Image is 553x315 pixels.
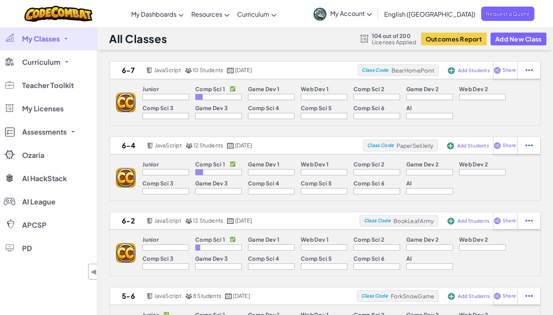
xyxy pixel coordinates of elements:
h2: 5-6 [110,290,144,302]
span: Add Students [457,144,489,148]
span: [DATE] [233,292,250,299]
img: IconShare_Purple.svg [494,292,501,299]
span: Add Students [458,219,489,223]
p: ✅ [230,161,236,167]
img: logo [116,243,135,263]
p: Comp Sci 2 [354,86,384,92]
img: IconStudentEllipsis.svg [525,292,533,299]
span: 104 out of 200 [372,33,416,39]
span: English ([GEOGRAPHIC_DATA]) [384,10,475,18]
img: javascript.png [146,293,153,299]
a: English ([GEOGRAPHIC_DATA]) [380,3,479,24]
h1: All Classes [109,31,167,46]
span: Share [503,68,516,73]
span: 8 Students [193,292,221,299]
span: BookLeafArmy [394,217,434,224]
a: My Account [310,2,376,26]
a: 6-2 JavaScript 13 Students [DATE] [110,215,360,227]
img: MultipleUsers.png [185,67,192,73]
span: 12 Students [193,142,224,149]
a: My Dashboards [127,3,187,24]
p: ✅ [230,236,236,242]
img: MultipleUsers.png [185,218,192,224]
span: PaperSellJelly [397,142,433,149]
img: IconShare_Purple.svg [494,217,501,224]
a: 6-4 JavaScript 12 Students [DATE] [110,140,363,151]
span: My Dashboards [131,10,177,18]
img: IconAddStudents.svg [447,142,454,149]
span: 10 Students [192,66,224,73]
p: Comp Sci 4 [248,180,279,186]
p: Game Dev 3 [195,180,228,186]
p: Comp Sci 1 [195,236,225,242]
p: Comp Sci 1 [195,86,225,92]
span: [DATE] [235,217,252,224]
a: CodeCombat logo [24,6,92,22]
span: JavaScript [155,142,182,149]
span: Licenses Applied [372,39,416,45]
p: Comp Sci 2 [354,161,384,167]
img: IconShare_Purple.svg [494,142,501,149]
p: AI [406,255,412,261]
h2: 6-7 [110,64,144,76]
span: [DATE] [235,142,252,149]
img: logo [116,93,135,112]
img: calendar.svg [227,143,234,149]
span: AI HackStack [22,175,67,182]
span: My Classes [22,35,60,42]
span: Class Code [367,143,394,148]
span: Share [503,143,516,148]
span: JavaScript [154,66,181,73]
span: ◀ [90,266,97,277]
span: Add Students [458,294,490,299]
a: 6-7 JavaScript 10 Students [DATE] [110,64,358,76]
p: Game Dev 3 [195,105,228,111]
span: Curriculum [237,10,269,18]
span: Share [503,218,516,223]
p: Comp Sci 5 [301,180,332,186]
img: IconStudentEllipsis.svg [525,67,533,74]
p: Web Dev 1 [301,86,329,92]
p: Game Dev 2 [406,161,439,167]
button: Add New Class [491,33,546,45]
p: Web Dev 1 [301,161,329,167]
img: avatar [314,8,326,21]
p: Comp Sci 5 [301,105,332,111]
p: ✅ [230,86,236,92]
span: 13 Students [193,217,224,224]
p: Comp Sci 6 [354,180,384,186]
p: Comp Sci 3 [142,105,173,111]
span: JavaScript [154,292,181,299]
img: MultipleUsers.png [185,293,192,299]
a: 5-6 JavaScript 8 Students [DATE] [110,290,357,302]
p: Web Dev 1 [301,236,329,242]
span: Class Code [364,218,390,223]
p: Game Dev 1 [248,161,279,167]
img: javascript.png [146,67,153,73]
span: Resources [191,10,222,18]
h2: 6-2 [110,215,144,227]
a: Request a Quote [481,7,534,21]
img: javascript.png [146,218,153,224]
img: calendar.svg [227,218,234,224]
p: Game Dev 2 [406,236,439,242]
img: IconShare_Purple.svg [494,67,501,74]
span: Assessments [22,128,67,135]
a: Curriculum [233,3,280,24]
p: Game Dev 1 [248,236,279,242]
img: calendar.svg [227,67,234,73]
a: Resources [187,3,233,24]
p: Junior [142,236,159,242]
span: Ozaria [22,152,44,159]
img: IconAddStudents.svg [447,218,454,225]
img: IconAddStudents.svg [448,293,455,300]
img: IconStudentEllipsis.svg [525,142,533,149]
p: Comp Sci 3 [142,255,173,261]
img: calendar.svg [225,293,232,299]
button: Outcomes Report [421,33,487,45]
span: My Account [330,9,372,17]
p: Comp Sci 6 [354,105,384,111]
img: MultipleUsers.png [185,143,192,149]
p: Comp Sci 1 [195,161,225,167]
